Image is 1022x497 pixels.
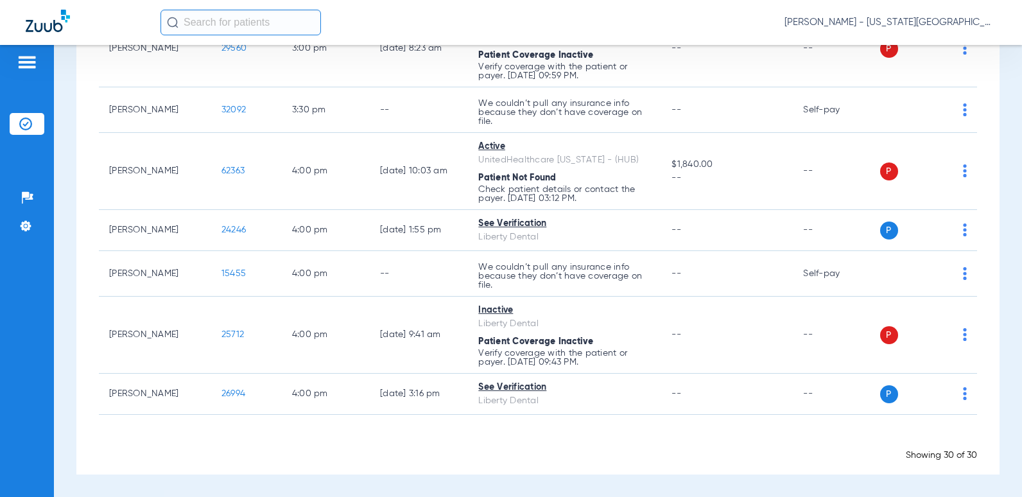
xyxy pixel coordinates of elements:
td: -- [370,251,468,297]
td: 4:00 PM [282,251,370,297]
div: See Verification [478,217,651,231]
td: [DATE] 1:55 PM [370,210,468,251]
div: Liberty Dental [478,394,651,408]
img: group-dot-blue.svg [963,223,967,236]
td: 4:00 PM [282,297,370,374]
td: [PERSON_NAME] [99,87,211,133]
td: [DATE] 3:16 PM [370,374,468,415]
img: group-dot-blue.svg [963,328,967,341]
img: group-dot-blue.svg [963,103,967,116]
p: We couldn’t pull any insurance info because they don’t have coverage on file. [478,263,651,290]
span: 15455 [221,269,246,278]
img: x.svg [934,103,947,116]
p: We couldn’t pull any insurance info because they don’t have coverage on file. [478,99,651,126]
img: x.svg [934,164,947,177]
div: Inactive [478,304,651,317]
img: x.svg [934,387,947,400]
td: -- [793,374,879,415]
span: Patient Coverage Inactive [478,51,593,60]
img: group-dot-blue.svg [963,267,967,280]
span: P [880,222,898,240]
td: Self-pay [793,251,879,297]
td: [PERSON_NAME] [99,10,211,87]
td: [DATE] 8:23 AM [370,10,468,87]
input: Search for patients [160,10,321,35]
p: Verify coverage with the patient or payer. [DATE] 09:43 PM. [478,349,651,367]
td: [DATE] 9:41 AM [370,297,468,374]
span: P [880,40,898,58]
td: [PERSON_NAME] [99,133,211,210]
span: 29560 [221,44,247,53]
p: Verify coverage with the patient or payer. [DATE] 09:59 PM. [478,62,651,80]
span: -- [671,171,783,185]
td: [DATE] 10:03 AM [370,133,468,210]
td: [PERSON_NAME] [99,297,211,374]
div: UnitedHealthcare [US_STATE] - (HUB) [478,153,651,167]
div: See Verification [478,381,651,394]
span: -- [671,269,681,278]
span: $1,840.00 [671,158,783,171]
img: Zuub Logo [26,10,70,32]
td: 4:00 PM [282,133,370,210]
span: P [880,162,898,180]
span: -- [671,330,681,339]
span: 26994 [221,389,245,398]
div: Active [478,140,651,153]
span: P [880,385,898,403]
td: -- [793,297,879,374]
img: x.svg [934,223,947,236]
td: -- [793,10,879,87]
img: group-dot-blue.svg [963,387,967,400]
td: -- [793,210,879,251]
span: -- [671,389,681,398]
td: Self-pay [793,87,879,133]
td: 4:00 PM [282,374,370,415]
td: 3:00 PM [282,10,370,87]
td: [PERSON_NAME] [99,210,211,251]
img: group-dot-blue.svg [963,42,967,55]
div: Liberty Dental [478,317,651,331]
td: [PERSON_NAME] [99,374,211,415]
span: [PERSON_NAME] - [US_STATE][GEOGRAPHIC_DATA] Dental - [GEOGRAPHIC_DATA] [784,16,996,29]
div: Liberty Dental [478,231,651,244]
span: Loading [519,435,557,446]
span: Patient Coverage Inactive [478,337,593,346]
span: Showing 30 of 30 [906,451,977,460]
td: 4:00 PM [282,210,370,251]
span: 25712 [221,330,244,339]
span: 24246 [221,225,246,234]
img: group-dot-blue.svg [963,164,967,177]
td: -- [793,133,879,210]
td: -- [370,87,468,133]
img: hamburger-icon [17,55,37,70]
img: Search Icon [167,17,178,28]
span: 62363 [221,166,245,175]
span: -- [671,105,681,114]
img: x.svg [934,42,947,55]
p: Check patient details or contact the payer. [DATE] 03:12 PM. [478,185,651,203]
iframe: Chat Widget [958,435,1022,497]
span: P [880,326,898,344]
span: -- [671,225,681,234]
span: 32092 [221,105,246,114]
span: Patient Not Found [478,173,556,182]
td: [PERSON_NAME] [99,251,211,297]
span: -- [671,44,681,53]
img: x.svg [934,328,947,341]
td: 3:30 PM [282,87,370,133]
img: x.svg [934,267,947,280]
